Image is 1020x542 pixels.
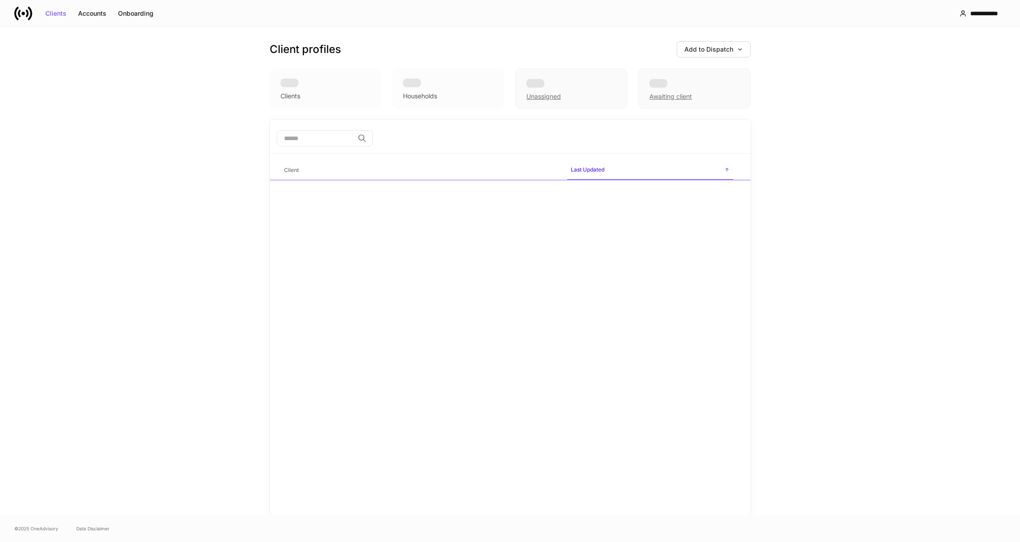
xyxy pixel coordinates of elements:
div: Clients [45,10,66,17]
div: Add to Dispatch [684,46,743,53]
button: Onboarding [112,6,159,21]
div: Unassigned [515,68,627,109]
span: Client [280,161,560,180]
div: Households [403,92,437,101]
div: Clients [280,92,300,101]
button: Accounts [72,6,112,21]
div: Awaiting client [649,92,692,101]
h6: Last Updated [571,165,604,174]
span: © 2025 OneAdvisory [14,525,58,532]
span: Last Updated [567,161,733,180]
div: Onboarding [118,10,153,17]
button: Add to Dispatch [677,41,751,57]
a: Data Disclaimer [76,525,109,532]
div: Accounts [78,10,106,17]
div: Awaiting client [638,68,750,109]
div: Unassigned [526,92,561,101]
button: Clients [39,6,72,21]
h6: Client [284,166,299,174]
h3: Client profiles [270,42,341,57]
